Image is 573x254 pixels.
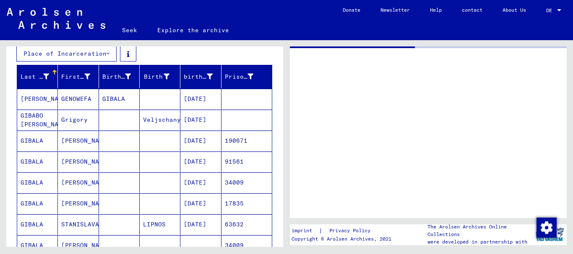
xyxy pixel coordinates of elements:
[61,241,110,249] font: [PERSON_NAME]
[184,200,206,207] font: [DATE]
[21,200,43,207] font: GIBALA
[225,241,244,249] font: 34009
[112,20,147,40] a: Seek
[21,95,70,103] font: [PERSON_NAME]
[61,95,91,103] font: GENOWEFA
[61,116,88,123] font: Grigory
[143,70,180,83] div: Birth
[23,50,107,57] font: Place of Incarceration
[143,116,181,123] font: Veljschany
[184,116,206,123] font: [DATE]
[16,46,117,62] button: Place of Incarceration
[61,158,110,165] font: [PERSON_NAME]
[102,95,125,103] font: GIBALA
[292,227,312,233] font: imprint
[61,137,110,144] font: [PERSON_NAME]
[21,221,43,228] font: GIBALA
[21,158,43,165] font: GIBALA
[184,137,206,144] font: [DATE]
[21,73,55,80] font: Last name
[546,7,552,13] font: DE
[61,221,99,228] font: STANISLAVA
[144,73,163,80] font: Birth
[58,65,99,88] mat-header-cell: First name
[184,70,223,83] div: birth date
[61,200,110,207] font: [PERSON_NAME]
[343,7,360,13] font: Donate
[61,73,99,80] font: First name
[225,200,244,207] font: 17835
[180,65,221,88] mat-header-cell: birth date
[430,7,442,13] font: Help
[157,26,229,34] font: Explore the archive
[184,179,206,186] font: [DATE]
[184,221,206,228] font: [DATE]
[61,179,110,186] font: [PERSON_NAME]
[102,73,140,80] font: Birth name
[143,221,166,228] font: LIPNOS
[184,158,206,165] font: [DATE]
[102,70,141,83] div: Birth name
[7,8,105,29] img: Arolsen_neg.svg
[380,7,410,13] font: Newsletter
[140,65,180,88] mat-header-cell: Birth
[462,7,482,13] font: contact
[537,218,557,238] img: Change consent
[21,112,70,128] font: GIBABO [PERSON_NAME]
[225,158,244,165] font: 91561
[99,65,140,88] mat-header-cell: Birth name
[329,227,370,233] font: Privacy Policy
[323,226,380,235] a: Privacy Policy
[221,65,272,88] mat-header-cell: Prisoner #
[184,73,221,80] font: birth date
[21,179,43,186] font: GIBALA
[122,26,137,34] font: Seek
[427,239,527,245] font: were developed in partnership with
[225,179,244,186] font: 34009
[21,241,43,249] font: GIBALA
[225,73,263,80] font: Prisoner #
[319,227,323,234] font: |
[21,137,43,144] font: GIBALA
[184,95,206,103] font: [DATE]
[21,70,60,83] div: Last name
[292,226,319,235] a: imprint
[534,224,565,245] img: yv_logo.png
[292,236,391,242] font: Copyright © Arolsen Archives, 2021
[225,137,247,144] font: 190671
[503,7,526,13] font: About Us
[225,70,264,83] div: Prisoner #
[61,70,100,83] div: First name
[147,20,239,40] a: Explore the archive
[225,221,244,228] font: 63632
[17,65,58,88] mat-header-cell: Last name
